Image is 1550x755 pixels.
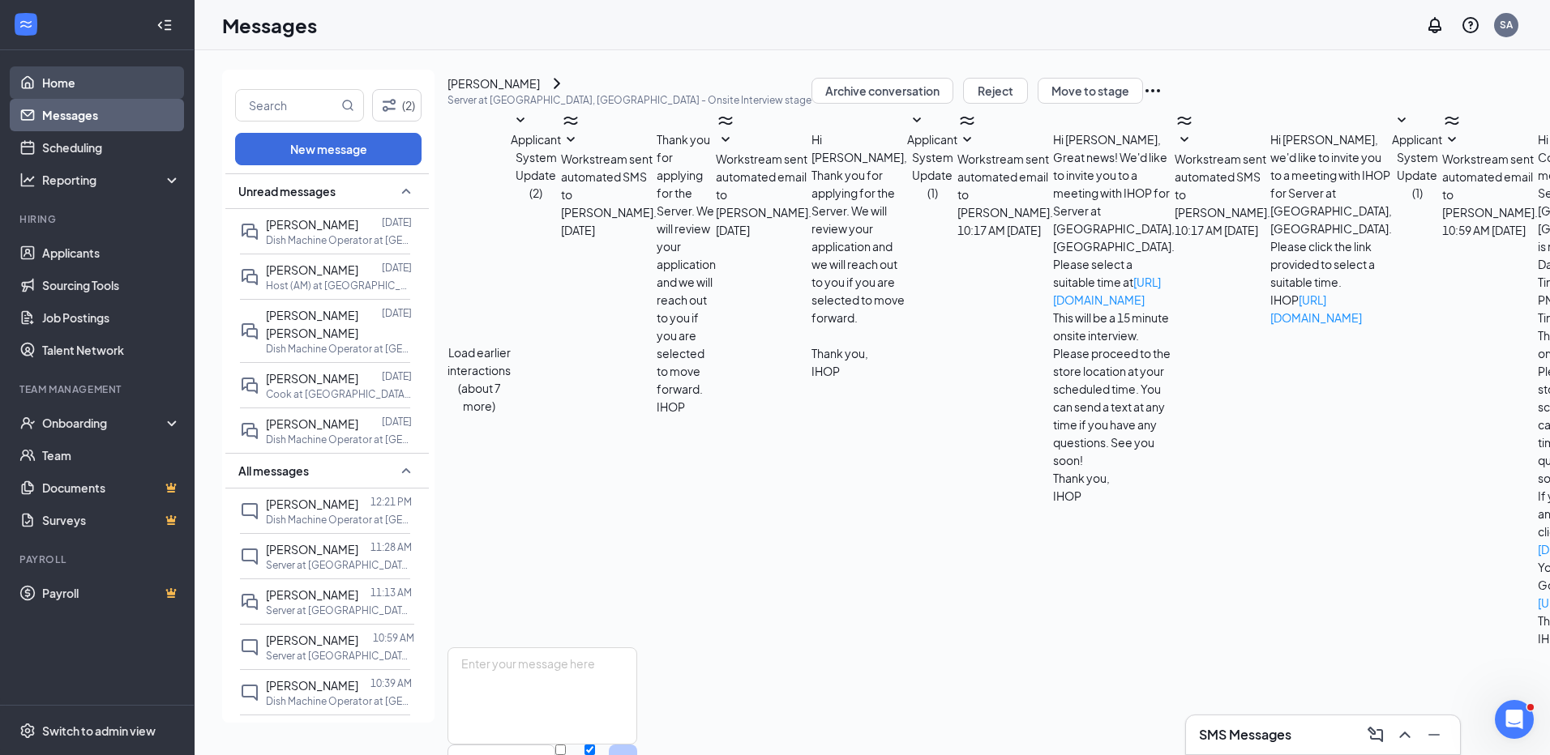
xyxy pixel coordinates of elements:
[240,547,259,566] svg: ChatInactive
[370,722,412,736] p: 10:18 AM
[1424,725,1444,744] svg: Minimize
[1143,81,1162,100] svg: Ellipses
[811,166,907,326] p: Thank you for applying for the Server. We will review your application and we will reach out to y...
[266,497,358,511] span: [PERSON_NAME]
[19,552,178,566] div: Payroll
[957,221,1041,239] span: [DATE] 10:17 AM
[447,343,511,415] button: Load earlier interactions (about 7 more)
[561,130,580,150] svg: SmallChevronDown
[657,132,716,414] span: Thank you for applying for the Server. We will review your application and we will reach out to y...
[811,78,953,104] button: Archive conversation
[1442,151,1538,220] span: Workstream sent automated email to [PERSON_NAME].
[373,631,414,645] p: 10:59 AM
[1425,15,1445,35] svg: Notifications
[1392,111,1411,130] svg: SmallChevronDown
[811,344,907,362] p: Thank you,
[1500,18,1513,32] div: SA
[1442,111,1462,130] svg: WorkstreamLogo
[266,387,412,401] p: Cook at [GEOGRAPHIC_DATA], [GEOGRAPHIC_DATA]
[1421,722,1447,748] button: Minimize
[266,558,412,572] p: Server at [GEOGRAPHIC_DATA], [GEOGRAPHIC_DATA]
[42,504,181,536] a: SurveysCrown
[716,221,750,239] span: [DATE]
[1053,309,1175,469] p: This will be a 15 minute onsite interview. Please proceed to the store location at your scheduled...
[957,111,977,130] svg: WorkstreamLogo
[1038,78,1143,104] button: Move to stage
[370,540,412,554] p: 11:28 AM
[561,221,595,239] span: [DATE]
[1363,722,1389,748] button: ComposeMessage
[42,415,167,431] div: Onboarding
[1053,487,1175,505] p: IHOP
[266,217,358,232] span: [PERSON_NAME]
[266,694,412,708] p: Dish Machine Operator at [GEOGRAPHIC_DATA], [GEOGRAPHIC_DATA]
[42,172,182,188] div: Reporting
[382,415,412,429] p: [DATE]
[240,376,259,395] svg: DoubleChat
[19,415,36,431] svg: UserCheck
[238,463,309,479] span: All messages
[266,233,412,247] p: Dish Machine Operator at [GEOGRAPHIC_DATA], [GEOGRAPHIC_DATA]
[238,183,336,199] span: Unread messages
[907,132,957,200] span: Applicant System Update (1)
[222,11,317,39] h1: Messages
[19,382,178,396] div: Team Management
[511,111,561,202] button: SmallChevronDownApplicant System Update (2)
[1442,221,1526,239] span: [DATE] 10:59 AM
[716,151,811,220] span: Workstream sent automated email to [PERSON_NAME].
[811,130,907,166] p: Hi [PERSON_NAME],
[19,723,36,739] svg: Settings
[1175,111,1194,130] svg: WorkstreamLogo
[382,215,412,229] p: [DATE]
[42,723,156,739] div: Switch to admin view
[1495,700,1534,739] iframe: Intercom live chat
[266,308,358,340] span: [PERSON_NAME] [PERSON_NAME]
[266,416,358,431] span: [PERSON_NAME]
[382,369,412,383] p: [DATE]
[240,421,259,441] svg: DoubleChat
[240,222,259,241] svg: DoubleChat
[42,99,181,131] a: Messages
[370,495,412,509] p: 12:21 PM
[266,279,412,292] p: Host (AM) at [GEOGRAPHIC_DATA], [GEOGRAPHIC_DATA]
[42,301,181,334] a: Job Postings
[1442,130,1462,150] svg: SmallChevronDown
[266,542,358,557] span: [PERSON_NAME]
[266,587,358,602] span: [PERSON_NAME]
[266,513,412,527] p: Dish Machine Operator at [GEOGRAPHIC_DATA], [GEOGRAPHIC_DATA]
[1053,130,1175,148] p: Hi [PERSON_NAME],
[240,592,259,612] svg: DoubleChat
[240,322,259,341] svg: DoubleChat
[240,501,259,521] svg: ChatInactive
[18,16,34,32] svg: WorkstreamLogo
[19,172,36,188] svg: Analysis
[266,433,412,446] p: Dish Machine Operator at [GEOGRAPHIC_DATA], [GEOGRAPHIC_DATA]
[447,93,811,107] p: Server at [GEOGRAPHIC_DATA], [GEOGRAPHIC_DATA] - Onsite Interview stage
[240,267,259,287] svg: DoubleChat
[907,111,927,130] svg: SmallChevronDown
[447,75,540,92] div: [PERSON_NAME]
[1392,722,1418,748] button: ChevronUp
[547,74,567,93] svg: ChevronRight
[341,99,354,112] svg: MagnifyingGlass
[266,604,412,617] p: Server at [GEOGRAPHIC_DATA], [GEOGRAPHIC_DATA]
[957,130,977,150] svg: SmallChevronDown
[42,334,181,366] a: Talent Network
[716,130,735,150] svg: SmallChevronDown
[240,638,259,657] svg: ChatInactive
[235,133,422,165] button: New message
[1392,132,1442,200] span: Applicant System Update (1)
[561,151,657,220] span: Workstream sent automated SMS to [PERSON_NAME].
[266,678,358,693] span: [PERSON_NAME]
[42,237,181,269] a: Applicants
[379,96,399,115] svg: Filter
[266,371,358,386] span: [PERSON_NAME]
[1270,132,1392,325] span: Hi [PERSON_NAME], we'd like to invite you to a meeting with IHOP for Server at [GEOGRAPHIC_DATA],...
[963,78,1028,104] button: Reject
[1175,151,1270,220] span: Workstream sent automated SMS to [PERSON_NAME].
[240,683,259,702] svg: ChatInactive
[266,342,412,356] p: Dish Machine Operator at [GEOGRAPHIC_DATA], [GEOGRAPHIC_DATA]
[555,744,566,755] input: Email
[382,261,412,275] p: [DATE]
[1395,725,1415,744] svg: ChevronUp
